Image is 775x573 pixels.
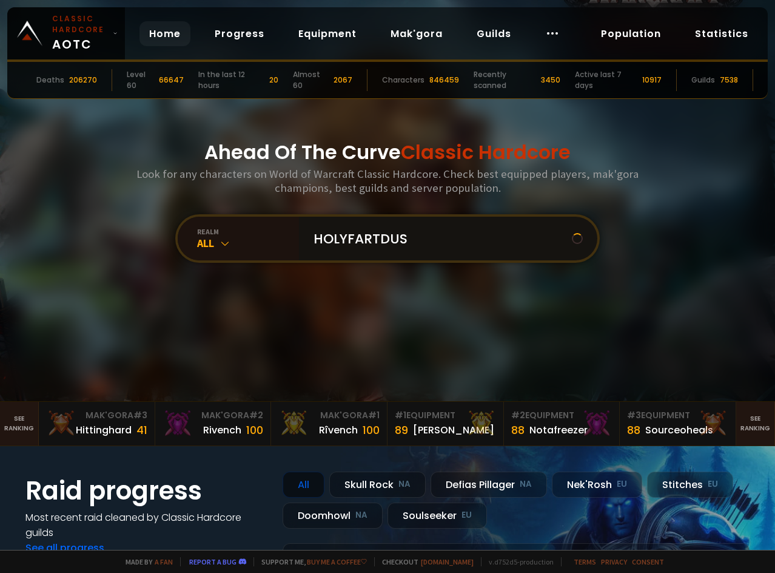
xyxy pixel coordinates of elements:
[334,75,352,86] div: 2067
[520,478,532,490] small: NA
[736,402,775,446] a: Seeranking
[381,21,452,46] a: Mak'gora
[159,75,184,86] div: 66647
[133,409,147,421] span: # 3
[7,7,125,59] a: Classic HardcoreAOTC
[421,557,474,566] a: [DOMAIN_NAME]
[387,503,487,529] div: Soulseeker
[467,21,521,46] a: Guilds
[541,75,560,86] div: 3450
[552,472,642,498] div: Nek'Rosh
[283,472,324,498] div: All
[511,409,525,421] span: # 2
[203,422,241,438] div: Rivench
[720,75,738,86] div: 7538
[481,557,554,566] span: v. d752d5 - production
[189,557,237,566] a: Report a bug
[642,75,662,86] div: 10917
[249,409,263,421] span: # 2
[363,422,380,438] div: 100
[395,409,496,422] div: Equipment
[395,409,406,421] span: # 1
[197,227,299,236] div: realm
[627,409,641,421] span: # 3
[163,409,264,422] div: Mak'Gora
[647,472,733,498] div: Stitches
[329,472,426,498] div: Skull Rock
[52,13,108,53] span: AOTC
[627,409,728,422] div: Equipment
[132,167,643,195] h3: Look for any characters on World of Warcraft Classic Hardcore. Check best equipped players, mak'g...
[627,422,640,438] div: 88
[136,422,147,438] div: 41
[319,422,358,438] div: Rîvench
[382,75,424,86] div: Characters
[25,510,268,540] h4: Most recent raid cleaned by Classic Hardcore guilds
[645,422,713,438] div: Sourceoheals
[46,409,147,422] div: Mak'Gora
[76,422,132,438] div: Hittinghard
[39,402,155,446] a: Mak'Gora#3Hittinghard41
[708,478,718,490] small: EU
[118,557,173,566] span: Made by
[69,75,97,86] div: 206270
[36,75,64,86] div: Deaths
[155,402,272,446] a: Mak'Gora#2Rivench100
[413,422,494,438] div: [PERSON_NAME]
[387,402,504,446] a: #1Equipment89[PERSON_NAME]
[205,21,274,46] a: Progress
[574,557,596,566] a: Terms
[461,509,472,521] small: EU
[511,422,525,438] div: 88
[691,75,715,86] div: Guilds
[529,422,588,438] div: Notafreezer
[591,21,671,46] a: Population
[269,75,278,86] div: 20
[127,69,154,91] div: Level 60
[685,21,758,46] a: Statistics
[474,69,537,91] div: Recently scanned
[429,75,459,86] div: 846459
[504,402,620,446] a: #2Equipment88Notafreezer
[632,557,664,566] a: Consent
[139,21,190,46] a: Home
[398,478,411,490] small: NA
[307,557,367,566] a: Buy me a coffee
[289,21,366,46] a: Equipment
[306,217,572,260] input: Search a character...
[401,138,571,166] span: Classic Hardcore
[617,478,627,490] small: EU
[198,69,264,91] div: In the last 12 hours
[253,557,367,566] span: Support me,
[197,236,299,250] div: All
[431,472,547,498] div: Defias Pillager
[204,138,571,167] h1: Ahead Of The Curve
[368,409,380,421] span: # 1
[293,69,329,91] div: Almost 60
[155,557,173,566] a: a fan
[395,422,408,438] div: 89
[52,13,108,35] small: Classic Hardcore
[511,409,612,422] div: Equipment
[374,557,474,566] span: Checkout
[246,422,263,438] div: 100
[575,69,637,91] div: Active last 7 days
[25,472,268,510] h1: Raid progress
[25,541,104,555] a: See all progress
[355,509,367,521] small: NA
[601,557,627,566] a: Privacy
[278,409,380,422] div: Mak'Gora
[283,503,383,529] div: Doomhowl
[271,402,387,446] a: Mak'Gora#1Rîvench100
[620,402,736,446] a: #3Equipment88Sourceoheals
